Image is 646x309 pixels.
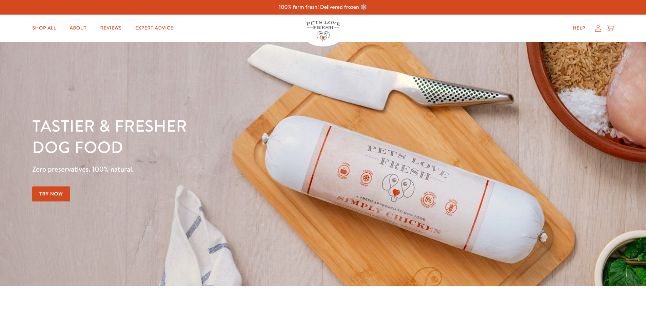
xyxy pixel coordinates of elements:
[95,21,127,35] a: Reviews
[64,21,92,35] a: About
[130,21,179,35] a: Expert Advice
[32,163,420,175] p: Zero preservatives. 100% natural.
[32,186,70,201] a: Try Now
[32,116,420,158] h1: Tastier & fresher dog food
[27,21,61,35] a: Shop All
[306,21,340,41] img: Pets Love Fresh
[567,21,591,35] a: Help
